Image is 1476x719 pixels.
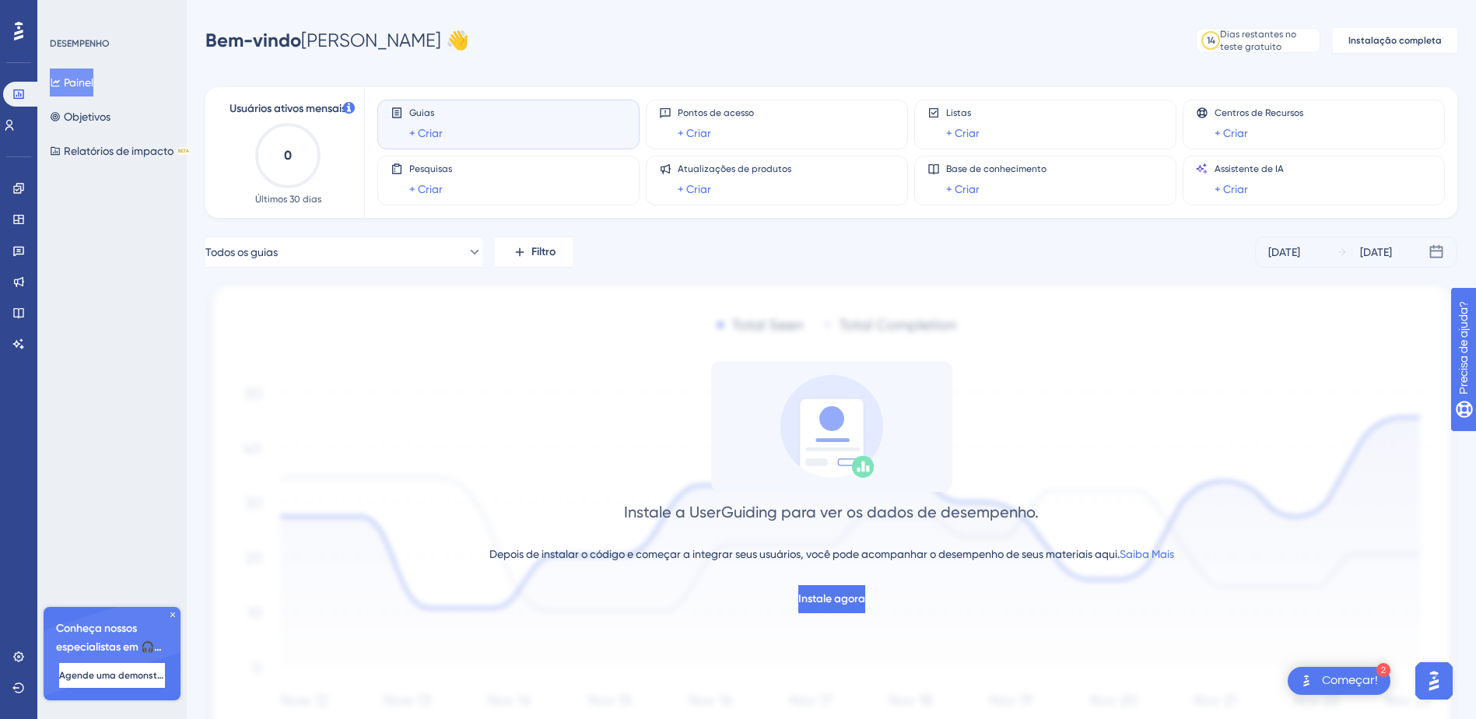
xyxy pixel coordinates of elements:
[284,148,292,163] text: 0
[1288,667,1390,695] div: Abra o Get Started! Lista de verificação, módulos restantes: 2
[1376,663,1390,677] div: 2
[50,37,110,50] div: DESEMPENHO
[37,4,130,23] span: Precisa de ajuda?
[678,163,791,175] span: Atualizações de produtos
[409,163,452,175] span: Pesquisas
[59,669,165,682] span: Agende uma demonstração
[531,243,556,261] span: Filtro
[624,501,1039,523] div: Instale a UserGuiding para ver os dados de desempenho.
[1411,658,1457,704] iframe: UserGuiding AI Assistant Launcher
[230,100,346,118] span: Usuários ativos mensais
[409,107,443,119] span: Guias
[409,180,443,198] a: + Criar
[59,663,165,688] button: Agende uma demonstração
[255,193,321,205] span: Últimos 30 dias
[946,163,1047,175] span: Base de conhecimento
[1297,672,1316,690] img: texto alternativo de imagem do iniciador
[1215,163,1284,175] span: Assistente de IA
[946,107,980,119] span: Listas
[798,585,865,613] button: Instale agora
[678,124,711,142] a: + Criar
[205,243,278,261] span: Todos os guias
[1333,28,1457,53] button: Instalação completa
[1207,34,1215,47] div: 14
[1215,124,1248,142] a: + Criar
[495,237,573,268] button: Filtro
[1215,107,1303,119] span: Centros de Recursos
[50,68,93,96] button: Painel
[50,103,110,131] button: Objetivos
[1220,28,1315,53] div: Dias restantes no teste gratuito
[64,142,174,160] font: Relatórios de impacto
[205,28,469,53] div: [PERSON_NAME] 👋
[1268,243,1300,261] div: [DATE]
[1322,672,1378,689] div: Começar!
[205,29,301,51] span: Bem-vindo
[64,73,93,92] font: Painel
[946,124,980,142] a: + Criar
[798,590,865,609] span: Instale agora
[678,180,711,198] a: + Criar
[489,545,1174,563] div: Depois de instalar o código e começar a integrar seus usuários, você pode acompanhar o desempenho...
[946,180,980,198] a: + Criar
[64,107,110,126] font: Objetivos
[1348,34,1442,47] span: Instalação completa
[177,147,191,155] div: BETA
[1120,548,1174,560] a: Saiba Mais
[205,237,482,268] button: Todos os guias
[678,107,754,119] span: Pontos de acesso
[56,619,168,657] span: Conheça nossos especialistas em 🎧 integração
[1215,180,1248,198] a: + Criar
[50,137,191,165] button: Relatórios de impactoBETA
[1360,243,1392,261] div: [DATE]
[409,124,443,142] a: + Criar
